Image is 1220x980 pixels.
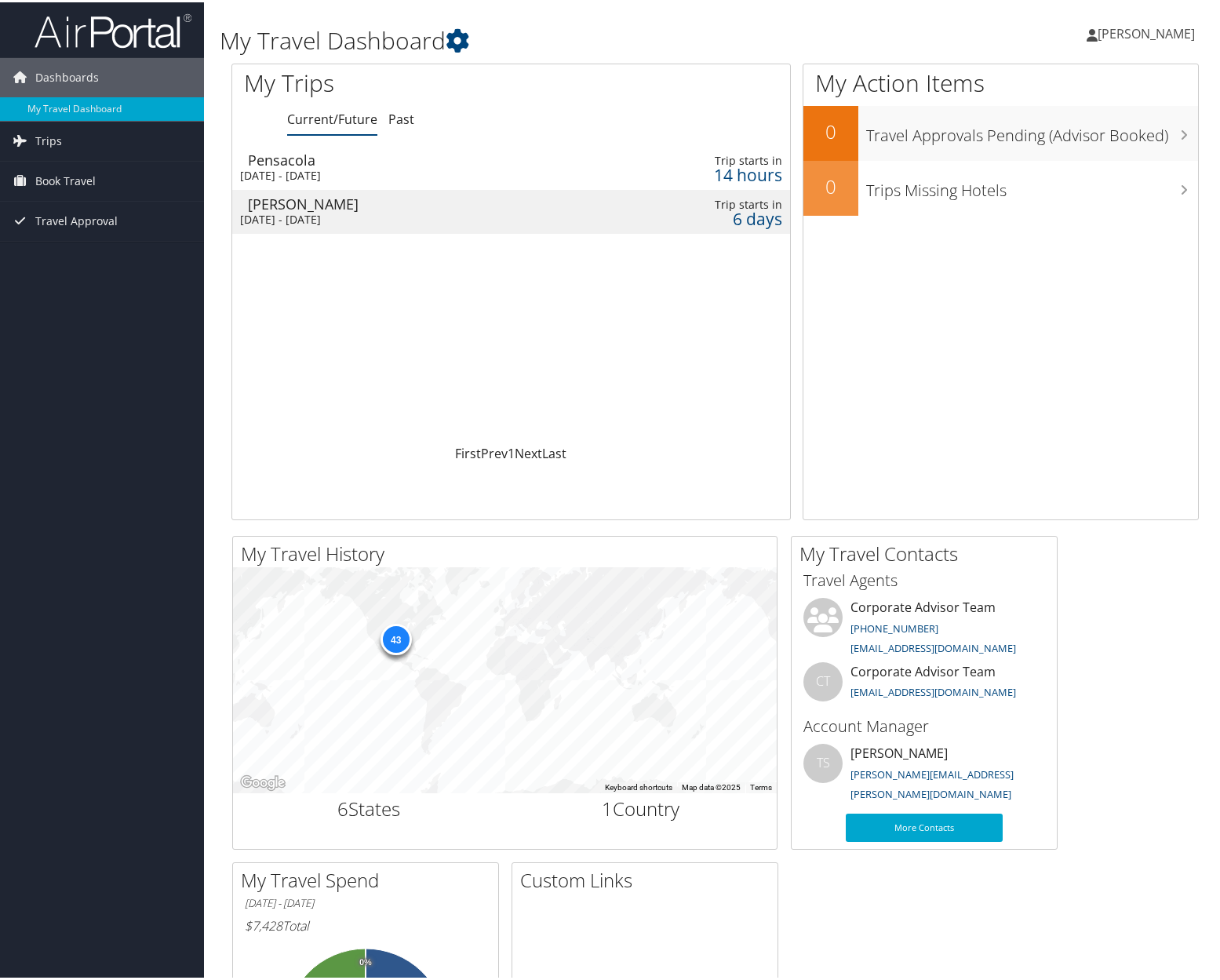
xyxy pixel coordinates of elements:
h3: Trips Missing Hotels [866,169,1198,199]
a: Past [388,108,414,126]
span: Book Travel [35,159,96,199]
h2: Custom Links [520,865,778,891]
span: Map data ©2025 [682,781,741,789]
a: 0Trips Missing Hotels [803,158,1198,213]
button: Keyboard shortcuts [605,780,672,791]
div: [DATE] - [DATE] [240,166,583,180]
a: More Contacts [846,811,1003,840]
h2: My Travel History [241,538,777,565]
tspan: 0% [359,956,372,965]
a: First [455,443,481,460]
div: [PERSON_NAME] [248,195,591,209]
span: Trips [35,119,62,158]
h2: My Travel Contacts [799,538,1057,565]
img: airportal-logo.png [35,10,191,47]
div: Pensacola [248,151,591,165]
img: Google [237,771,289,791]
span: 1 [602,793,613,819]
a: [PERSON_NAME] [1087,8,1211,55]
h2: States [245,793,493,820]
h2: My Travel Spend [241,865,498,891]
a: 1 [508,443,515,460]
a: [PHONE_NUMBER] [850,619,938,633]
div: TS [803,741,843,781]
li: [PERSON_NAME] [796,741,1053,806]
div: 14 hours [652,166,782,180]
h1: My Travel Dashboard [220,22,880,55]
h3: Travel Approvals Pending (Advisor Booked) [866,115,1198,144]
div: [DATE] - [DATE] [240,210,583,224]
a: Last [542,443,566,460]
h2: Country [517,793,766,820]
li: Corporate Advisor Team [796,660,1053,711]
h1: My Action Items [803,64,1198,97]
a: [PERSON_NAME][EMAIL_ADDRESS][PERSON_NAME][DOMAIN_NAME] [850,765,1014,800]
li: Corporate Advisor Team [796,596,1053,660]
a: 0Travel Approvals Pending (Advisor Booked) [803,104,1198,158]
a: [EMAIL_ADDRESS][DOMAIN_NAME] [850,683,1016,697]
a: Open this area in Google Maps (opens a new window) [237,771,289,791]
a: Prev [481,443,508,460]
span: [PERSON_NAME] [1098,23,1195,40]
div: 43 [380,621,411,653]
a: Terms (opens in new tab) [750,781,772,789]
h6: Total [245,915,486,932]
a: Current/Future [287,108,377,126]
span: Dashboards [35,56,99,95]
a: [EMAIL_ADDRESS][DOMAIN_NAME] [850,639,1016,653]
div: Trip starts in [652,195,782,209]
span: Travel Approval [35,199,118,239]
div: CT [803,660,843,699]
h2: 0 [803,116,858,143]
span: 6 [337,793,348,819]
h6: [DATE] - [DATE] [245,894,486,909]
h2: 0 [803,171,858,198]
h3: Account Manager [803,713,1045,735]
span: $7,428 [245,915,282,932]
div: 6 days [652,209,782,224]
div: Trip starts in [652,151,782,166]
a: Next [515,443,542,460]
h1: My Trips [244,64,546,97]
h3: Travel Agents [803,567,1045,589]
